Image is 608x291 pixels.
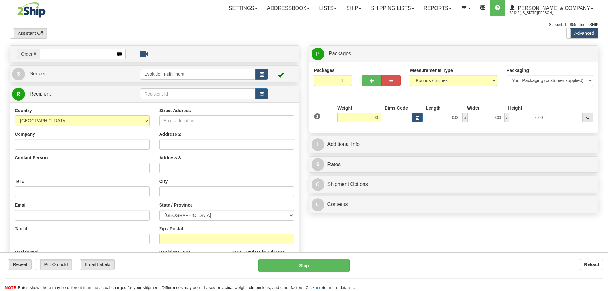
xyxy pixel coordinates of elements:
[312,48,324,60] span: P
[567,28,598,38] label: Advanced
[12,88,126,101] a: R Recipient
[314,67,335,73] label: Packages
[159,131,181,137] label: Address 2
[315,285,323,290] a: here
[140,88,256,99] input: Recipient Id
[159,249,191,256] label: Recipient Type
[314,0,341,16] a: Lists
[312,47,596,60] a: P Packages
[312,198,596,211] a: CContents
[312,158,324,171] span: $
[312,178,596,191] a: OShipment Options
[5,259,31,270] label: Repeat
[505,0,598,16] a: [PERSON_NAME] & Company 3042 / [US_STATE][PERSON_NAME]
[505,113,509,122] span: x
[463,113,467,122] span: x
[312,198,324,211] span: C
[17,49,40,59] span: Order #
[12,68,25,80] span: S
[15,155,48,161] label: Contact Person
[10,28,47,38] label: Assistant Off
[515,5,590,11] span: [PERSON_NAME] & Company
[5,285,18,290] span: NOTE:
[12,67,140,80] a: S Sender
[507,67,529,73] label: Packaging
[410,67,453,73] label: Measurements Type
[312,138,324,151] span: I
[312,178,324,191] span: O
[36,259,72,270] label: Put On hold
[593,113,607,178] iframe: chat widget
[159,178,168,185] label: City
[419,0,456,16] a: Reports
[312,138,596,151] a: IAdditional Info
[12,88,25,101] span: R
[467,105,479,111] label: Width
[262,0,315,16] a: Addressbook
[159,107,191,114] label: Street Address
[77,259,114,270] label: Email Labels
[366,0,419,16] a: Shipping lists
[224,0,262,16] a: Settings
[140,69,256,80] input: Sender Id
[29,91,51,96] span: Recipient
[314,113,321,119] span: 1
[510,10,558,16] span: 3042 / [US_STATE][PERSON_NAME]
[159,155,181,161] label: Address 3
[159,226,183,232] label: Zip / Postal
[508,105,522,111] label: Height
[15,131,35,137] label: Company
[29,71,46,76] span: Sender
[15,249,39,256] label: Residential
[15,107,32,114] label: Country
[15,202,26,208] label: Email
[385,105,408,111] label: Dims Code
[231,249,294,262] label: Save / Update in Address Book
[15,226,27,232] label: Tax Id
[426,105,441,111] label: Length
[329,51,351,56] span: Packages
[580,259,603,270] button: Reload
[582,113,593,122] div: ...
[159,115,294,126] input: Enter a location
[312,158,596,171] a: $Rates
[10,22,598,27] div: Support: 1 - 855 - 55 - 2SHIP
[10,2,53,18] img: logo3042.jpg
[584,262,599,267] b: Reload
[159,202,193,208] label: State / Province
[337,105,352,111] label: Weight
[15,178,25,185] label: Tel #
[342,0,366,16] a: Ship
[258,259,350,272] button: Ship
